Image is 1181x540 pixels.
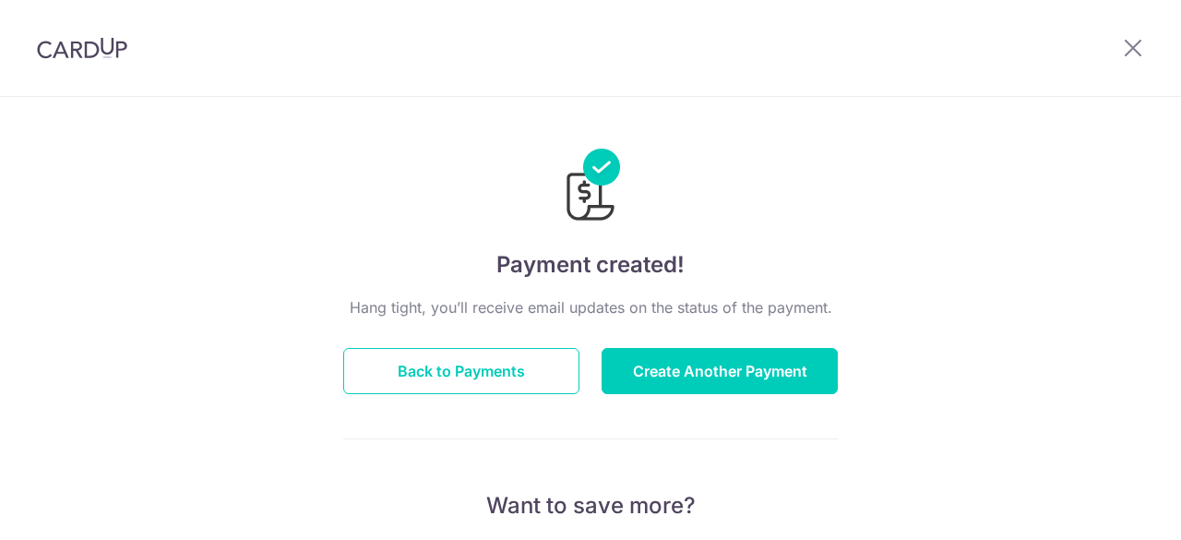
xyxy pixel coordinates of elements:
[561,149,620,226] img: Payments
[37,37,127,59] img: CardUp
[343,248,838,282] h4: Payment created!
[602,348,838,394] button: Create Another Payment
[343,491,838,521] p: Want to save more?
[343,348,579,394] button: Back to Payments
[343,296,838,318] p: Hang tight, you’ll receive email updates on the status of the payment.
